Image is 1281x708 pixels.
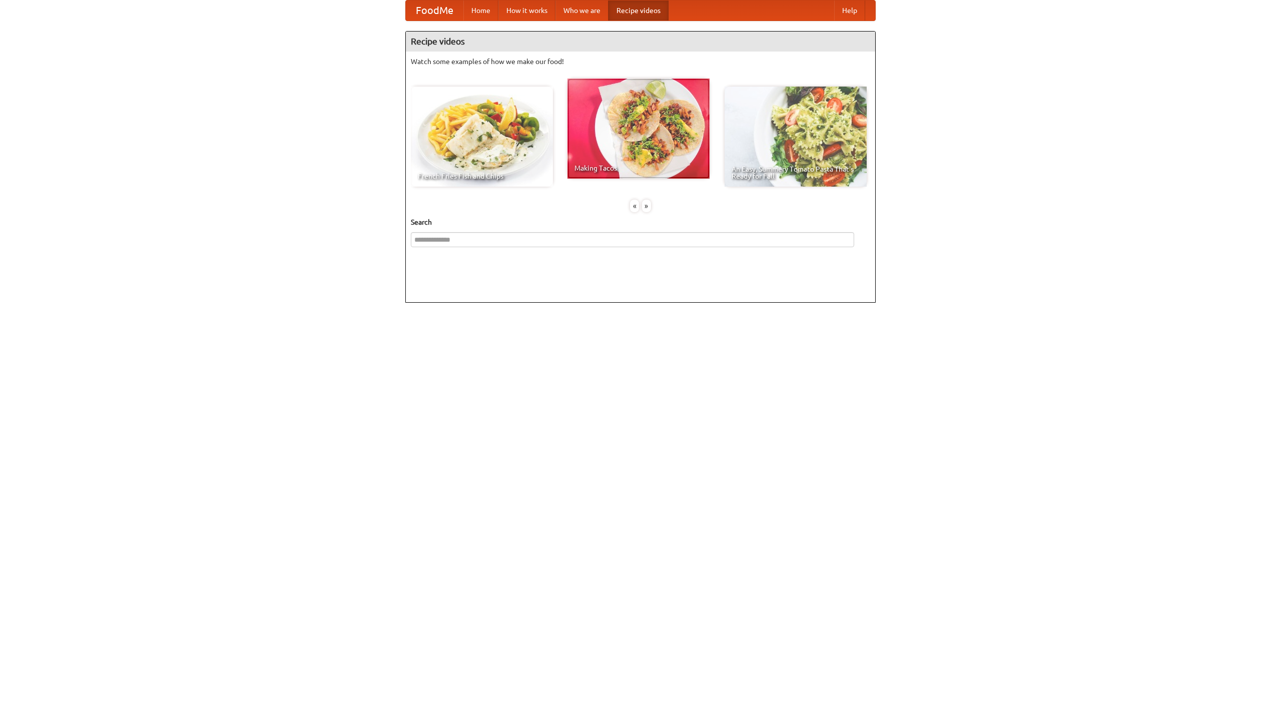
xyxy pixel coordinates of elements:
[630,200,639,212] div: «
[642,200,651,212] div: »
[574,165,703,172] span: Making Tacos
[732,166,860,180] span: An Easy, Summery Tomato Pasta That's Ready for Fall
[418,173,546,180] span: French Fries Fish and Chips
[608,1,669,21] a: Recipe videos
[411,217,870,227] h5: Search
[406,32,875,52] h4: Recipe videos
[411,87,553,187] a: French Fries Fish and Chips
[411,57,870,67] p: Watch some examples of how we make our food!
[725,87,867,187] a: An Easy, Summery Tomato Pasta That's Ready for Fall
[498,1,555,21] a: How it works
[834,1,865,21] a: Help
[463,1,498,21] a: Home
[555,1,608,21] a: Who we are
[406,1,463,21] a: FoodMe
[567,79,710,179] a: Making Tacos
